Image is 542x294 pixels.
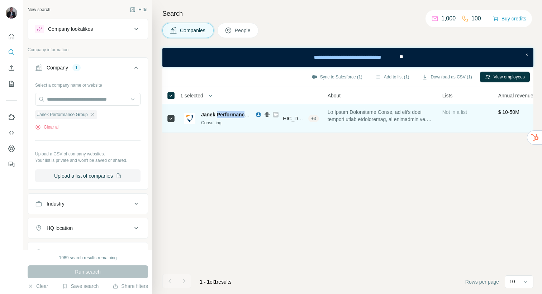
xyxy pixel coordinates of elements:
button: HQ location [28,220,148,237]
p: 1,000 [441,14,456,23]
button: Clear all [35,124,60,130]
button: Search [6,46,17,59]
button: Buy credits [493,14,526,24]
img: Logo of Janek Performance Group [184,113,195,124]
button: View employees [480,72,530,82]
button: Dashboard [6,142,17,155]
span: 1 selected [180,92,203,99]
p: Upload a CSV of company websites. [35,151,141,157]
div: 1989 search results remaining [59,255,117,261]
button: My lists [6,77,17,90]
img: Avatar [6,7,17,19]
div: Consulting [201,120,279,126]
span: of [210,279,214,285]
p: Company information [28,47,148,53]
button: Hide [125,4,152,15]
span: $ 10-50M [498,109,519,115]
div: Company lookalikes [48,25,93,33]
div: New search [28,6,50,13]
p: Your list is private and won't be saved or shared. [35,157,141,164]
button: Add to list (1) [370,72,414,82]
button: Quick start [6,30,17,43]
button: Upload a list of companies [35,169,141,182]
h4: Search [162,9,533,19]
span: Janek Performance Group [201,112,264,117]
button: Company lookalikes [28,20,148,38]
button: Download as CSV (1) [417,72,477,82]
button: Sync to Salesforce (1) [306,72,367,82]
div: Select a company name or website [35,79,141,88]
span: Companies [180,27,206,34]
span: 1 [214,279,217,285]
button: Company1 [28,59,148,79]
div: 1 [72,64,81,71]
span: Janek Performance Group [37,111,88,118]
div: HQ location [47,225,73,232]
p: 10 [509,278,515,285]
button: Annual revenue ($) [28,244,148,261]
span: results [200,279,232,285]
span: About [328,92,341,99]
button: Save search [62,283,99,290]
img: LinkedIn logo [256,112,261,117]
div: Industry [47,200,65,207]
span: Lists [442,92,453,99]
span: Rows per page [465,278,499,285]
button: Enrich CSV [6,62,17,74]
iframe: Banner [162,48,533,67]
div: Company [47,64,68,71]
button: Industry [28,195,148,212]
span: Lo Ipsum Dolorsitame Conse, ad eli’s doei tempori utlab etdoloremag, al enimadmin ve. Qu n exerci... [328,109,434,123]
button: Clear [28,283,48,290]
div: Annual revenue ($) [47,249,89,256]
span: People [235,27,251,34]
button: Use Surfe API [6,126,17,139]
button: Feedback [6,158,17,171]
span: Not in a list [442,109,467,115]
p: 100 [471,14,481,23]
button: Use Surfe on LinkedIn [6,111,17,124]
button: Share filters [113,283,148,290]
div: + 3 [308,115,319,122]
span: Annual revenue [498,92,533,99]
span: 1 - 1 [200,279,210,285]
